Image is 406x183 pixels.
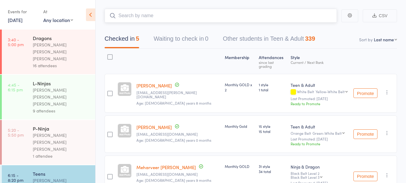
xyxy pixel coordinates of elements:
[291,60,349,64] div: Current / Next Rank
[225,164,254,169] div: Monthly GOLD
[136,164,196,170] a: Meharveer [PERSON_NAME]
[136,172,220,176] small: GurvinderSingh_85@yahoo.com.au
[316,90,345,93] div: Yellow-White Belt
[353,172,377,181] button: Promote
[291,90,349,95] div: White Belt
[353,88,377,98] button: Promote
[291,131,349,135] div: Orange Belt
[291,137,349,141] small: Last Promoted: [DATE]
[374,36,394,43] div: Last name
[222,51,257,71] div: Membership
[33,153,90,159] div: 1 attendee
[136,35,139,42] div: 5
[259,60,285,68] div: since last grading
[2,30,95,74] a: 3:40 -5:00 pmDragons[PERSON_NAME] [PERSON_NAME] [PERSON_NAME]16 attendees
[2,120,95,165] a: 5:20 -5:50 pmP-Ninja[PERSON_NAME] [PERSON_NAME] [PERSON_NAME]1 attendee
[305,35,315,42] div: 339
[225,82,254,92] div: Monthly GOLD x 2
[205,35,208,42] div: 0
[363,9,397,22] button: CSV
[8,128,24,137] time: 5:20 - 5:50 pm
[359,36,373,43] label: Sort by
[136,132,220,136] small: Gabby.kaur25@gmail.com
[259,164,285,169] span: 31 style
[223,32,315,48] button: Other students in Teen & Adult339
[291,141,349,146] div: Ready to Promote
[136,100,211,106] span: Age: [DEMOGRAPHIC_DATA] years 8 months
[313,131,342,135] div: Green-White Belt
[105,32,139,48] button: Checked in5
[33,125,90,132] div: P-Ninja
[8,17,23,23] a: [DATE]
[43,17,73,23] div: Any location
[259,87,285,92] span: 1 total
[33,62,90,69] div: 16 attendees
[33,87,90,107] div: [PERSON_NAME] [PERSON_NAME] [PERSON_NAME]
[353,129,377,139] button: Promote
[256,51,288,71] div: Atten­dances
[33,107,90,114] div: 9 attendees
[136,82,172,89] a: [PERSON_NAME]
[259,82,285,87] span: 1 style
[291,101,349,106] div: Ready to Promote
[225,124,254,129] div: Monthly Gold
[8,7,37,17] div: Events for
[8,37,24,47] time: 3:40 - 5:00 pm
[259,124,285,129] span: 15 style
[136,137,211,143] span: Age: [DEMOGRAPHIC_DATA] years 0 months
[33,170,90,177] div: Teens
[33,80,90,87] div: L-Ninjas
[291,164,349,170] div: Ninja & Dragon
[136,90,220,99] small: doro.azar@gmail.com
[259,129,285,134] span: 15 total
[136,124,172,130] a: [PERSON_NAME]
[291,124,349,130] div: Teen & Adult
[259,169,285,174] span: 34 total
[2,75,95,119] a: 4:45 -6:15 pmL-Ninjas[PERSON_NAME] [PERSON_NAME] [PERSON_NAME]9 attendees
[291,171,349,179] div: Black Belt Level 2
[33,132,90,153] div: [PERSON_NAME] [PERSON_NAME] [PERSON_NAME]
[136,178,211,183] span: Age: [DEMOGRAPHIC_DATA] years 9 months
[33,41,90,62] div: [PERSON_NAME] [PERSON_NAME] [PERSON_NAME]
[291,175,319,179] div: Black Belt Level 3
[291,82,349,88] div: Teen & Adult
[33,35,90,41] div: Dragons
[154,32,208,48] button: Waiting to check in0
[8,82,23,92] time: 4:45 - 6:15 pm
[288,51,351,71] div: Style
[8,173,23,182] time: 6:15 - 8:20 pm
[105,9,337,23] input: Search by name
[43,7,73,17] div: At
[291,96,349,101] small: Last Promoted: [DATE]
